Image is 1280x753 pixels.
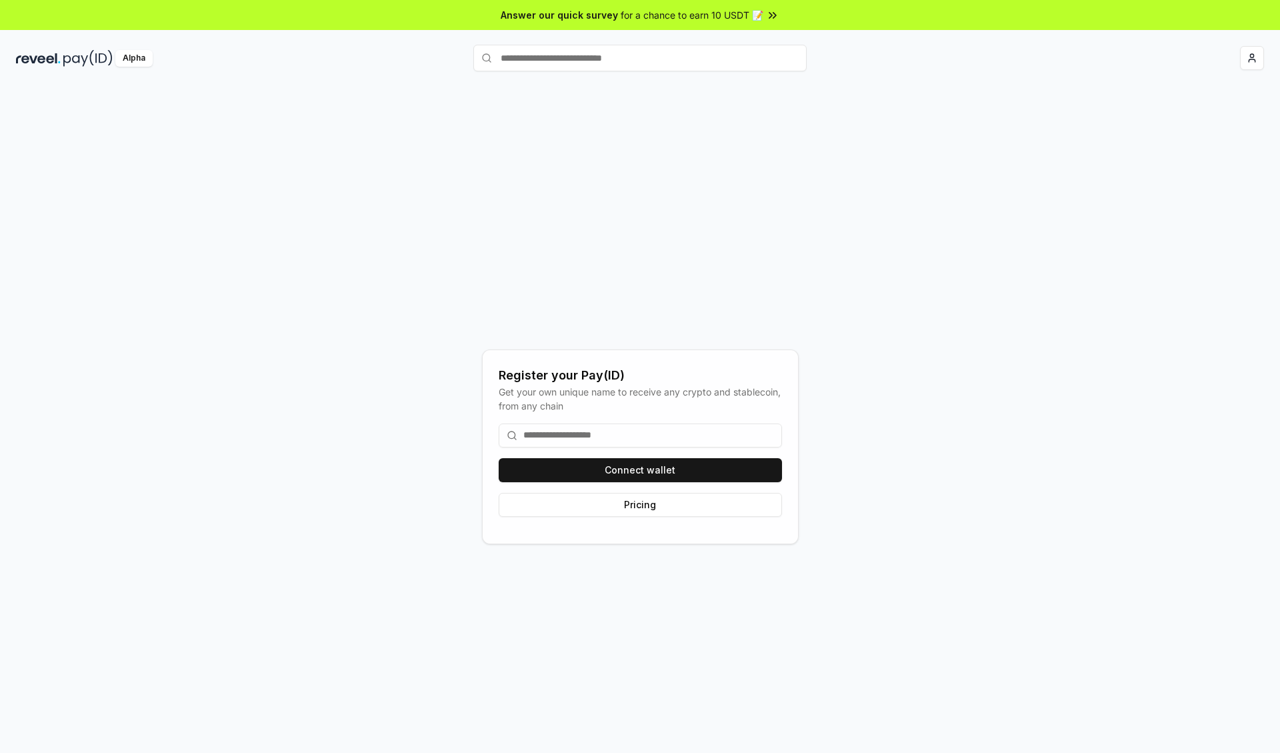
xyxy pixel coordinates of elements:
img: pay_id [63,50,113,67]
span: Answer our quick survey [501,8,618,22]
div: Get your own unique name to receive any crypto and stablecoin, from any chain [499,385,782,413]
img: reveel_dark [16,50,61,67]
button: Pricing [499,493,782,517]
div: Alpha [115,50,153,67]
span: for a chance to earn 10 USDT 📝 [621,8,763,22]
button: Connect wallet [499,458,782,482]
div: Register your Pay(ID) [499,366,782,385]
